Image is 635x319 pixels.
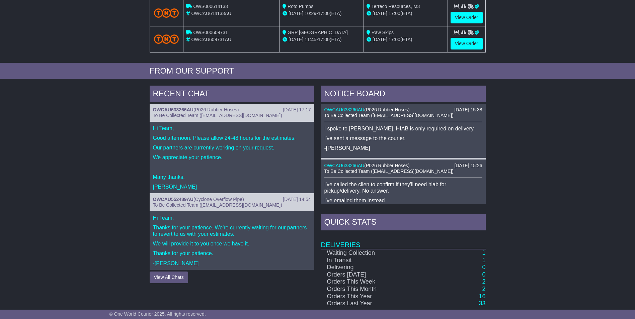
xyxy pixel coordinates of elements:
[479,300,485,307] a: 33
[193,4,228,9] span: OWS000614133
[324,169,454,174] span: To Be Collected Team ([EMAIL_ADDRESS][DOMAIN_NAME])
[324,107,482,113] div: ( )
[451,38,483,49] a: View Order
[321,232,486,249] td: Deliveries
[479,293,485,300] a: 16
[321,249,421,257] td: Waiting Collection
[389,37,400,42] span: 17:00
[288,30,348,35] span: GRP [GEOGRAPHIC_DATA]
[283,36,361,43] div: - (ETA)
[150,86,314,104] div: RECENT CHAT
[324,107,365,112] a: OWCAU633266AU
[153,125,311,131] p: Hi Team,
[482,286,485,292] a: 2
[321,214,486,232] div: Quick Stats
[321,300,421,307] td: Orders Last Year
[321,86,486,104] div: NOTICE BOARD
[153,184,311,190] p: [PERSON_NAME]
[318,37,330,42] span: 17:00
[324,163,365,168] a: OWCAU633266AU
[324,135,482,141] p: I've sent a message to the courier.
[191,37,231,42] span: OWCAU609731AU
[482,257,485,263] a: 1
[454,163,482,169] div: [DATE] 15:26
[153,224,311,237] p: Thanks for your patience. We're currently waiting for our partners to revert to us with your esti...
[153,250,311,256] p: Thanks for your patience.
[321,286,421,293] td: Orders This Month
[153,174,311,180] p: Many thanks,
[154,8,179,17] img: TNT_Domestic.png
[305,37,316,42] span: 11:45
[283,107,311,113] div: [DATE] 17:17
[153,215,311,221] p: Hi Team,
[153,197,311,202] div: ( )
[318,11,330,16] span: 17:00
[482,249,485,256] a: 1
[283,10,361,17] div: - (ETA)
[367,36,445,43] div: (ETA)
[283,197,311,202] div: [DATE] 14:54
[324,163,482,169] div: ( )
[366,163,408,168] span: P026 Rubber Hoses
[153,107,311,113] div: ( )
[482,278,485,285] a: 2
[153,260,311,267] p: -[PERSON_NAME]
[193,30,228,35] span: OWS000609731
[150,272,188,283] button: View All Chats
[321,264,421,271] td: Delivering
[321,271,421,279] td: Orders [DATE]
[324,181,482,194] p: I've called the clien to confirm if they'll need hiab for pickup/delivery. No answer.
[482,271,485,278] a: 0
[289,11,303,16] span: [DATE]
[324,113,454,118] span: To Be Collected Team ([EMAIL_ADDRESS][DOMAIN_NAME])
[373,37,387,42] span: [DATE]
[321,257,421,264] td: In Transit
[109,311,206,317] span: © One World Courier 2025. All rights reserved.
[389,11,400,16] span: 17:00
[153,202,282,208] span: To Be Collected Team ([EMAIL_ADDRESS][DOMAIN_NAME])
[321,278,421,286] td: Orders This Week
[289,37,303,42] span: [DATE]
[195,107,237,112] span: P026 Rubber Hoses
[451,12,483,23] a: View Order
[324,197,482,204] p: I've emailed them instead
[372,30,394,35] span: Raw Skips
[191,11,231,16] span: OWCAU614133AU
[366,107,408,112] span: P026 Rubber Hoses
[150,66,486,76] div: FROM OUR SUPPORT
[372,4,420,9] span: Terreco Resources, M3
[153,135,311,141] p: Good afternoon. Please allow 24-48 hours for the estimates.
[324,145,482,151] p: -[PERSON_NAME]
[288,4,313,9] span: Roto Pumps
[154,34,179,43] img: TNT_Domestic.png
[153,144,311,151] p: Our partners are currently working on your request.
[305,11,316,16] span: 10:29
[153,240,311,247] p: We will provide it to you once we have it.
[454,107,482,113] div: [DATE] 15:38
[321,293,421,300] td: Orders This Year
[482,264,485,271] a: 0
[153,154,311,161] p: We appreciate your patience.
[373,11,387,16] span: [DATE]
[153,107,193,112] a: OWCAU633266AU
[195,197,243,202] span: Cyclone Overflow Pipe
[324,125,482,132] p: I spoke to [PERSON_NAME]. HIAB is only required on delivery.
[153,113,282,118] span: To Be Collected Team ([EMAIL_ADDRESS][DOMAIN_NAME])
[153,197,193,202] a: OWCAU552489AU
[367,10,445,17] div: (ETA)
